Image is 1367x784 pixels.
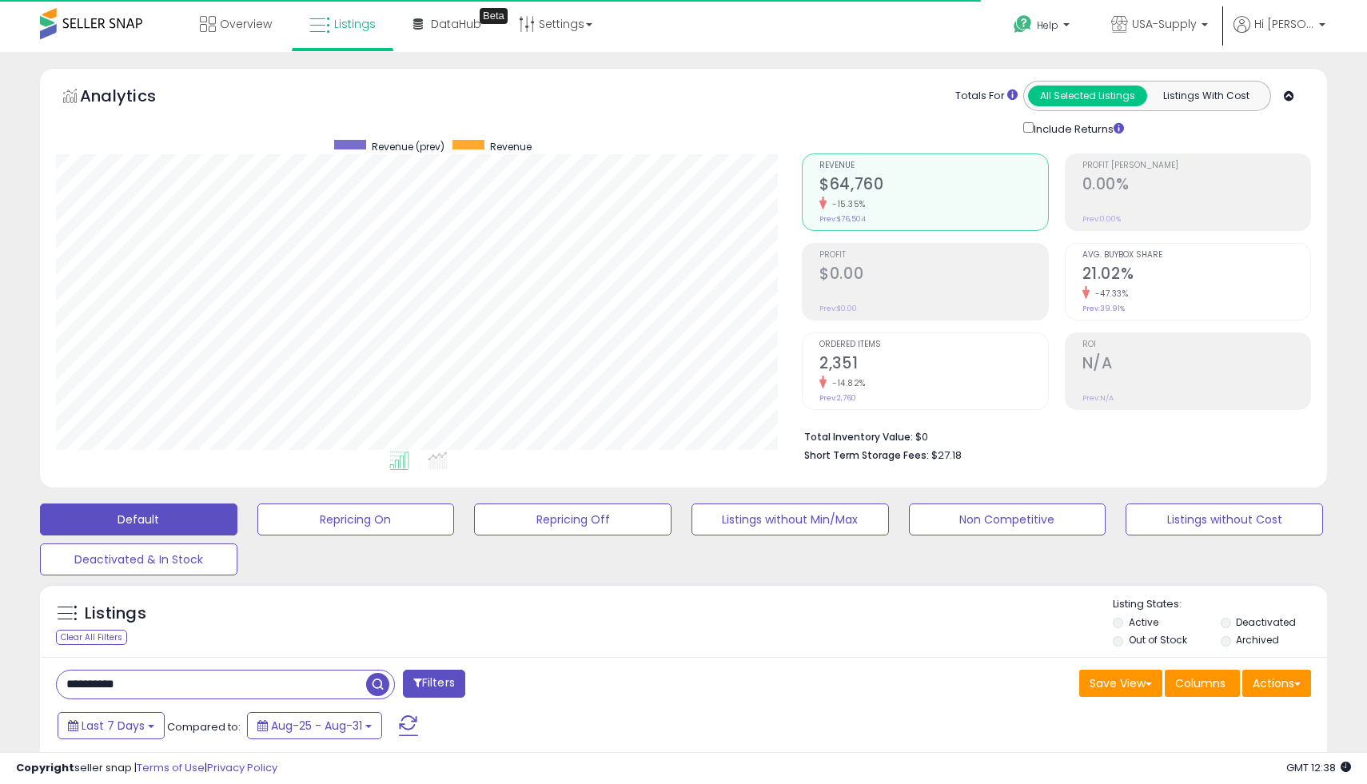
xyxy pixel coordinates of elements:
small: Prev: $0.00 [819,304,857,313]
p: Listing States: [1113,597,1326,612]
label: Deactivated [1236,615,1296,629]
button: All Selected Listings [1028,86,1147,106]
span: USA-Supply [1132,16,1197,32]
span: Overview [220,16,272,32]
h2: 0.00% [1082,175,1310,197]
label: Out of Stock [1129,633,1187,647]
small: Prev: 0.00% [1082,214,1121,224]
button: Listings without Min/Max [691,503,889,535]
button: Default [40,503,237,535]
button: Listings without Cost [1126,503,1323,535]
h2: 21.02% [1082,265,1310,286]
span: Profit [819,251,1047,260]
div: Tooltip anchor [480,8,508,24]
div: seller snap | | [16,761,277,776]
button: Listings With Cost [1146,86,1265,106]
span: Profit [PERSON_NAME] [1082,161,1310,170]
span: 2025-09-9 12:38 GMT [1286,760,1351,775]
small: Prev: 39.91% [1082,304,1125,313]
span: Help [1037,18,1058,32]
span: $27.18 [931,448,962,463]
span: ROI [1082,340,1310,349]
span: Revenue [819,161,1047,170]
small: Prev: $76,504 [819,214,866,224]
div: Clear All Filters [56,630,127,645]
b: Short Term Storage Fees: [804,448,929,462]
h2: $0.00 [819,265,1047,286]
h5: Analytics [80,85,187,111]
a: Privacy Policy [207,760,277,775]
button: Actions [1242,670,1311,697]
button: Columns [1165,670,1240,697]
h5: Listings [85,603,146,625]
span: Columns [1175,675,1226,691]
button: Filters [403,670,465,698]
span: DataHub [431,16,481,32]
button: Save View [1079,670,1162,697]
a: Terms of Use [137,760,205,775]
button: Repricing Off [474,503,672,535]
i: Get Help [1013,14,1033,34]
div: Include Returns [1011,119,1143,137]
a: Hi [PERSON_NAME] [1233,16,1325,52]
button: Non Competitive [909,503,1106,535]
button: Last 7 Days [58,712,165,739]
small: -15.35% [827,198,866,210]
small: -14.82% [827,377,866,389]
h2: N/A [1082,354,1310,376]
span: Revenue [490,140,532,153]
span: Avg. Buybox Share [1082,251,1310,260]
div: Totals For [955,89,1018,104]
span: Listings [334,16,376,32]
small: Prev: 2,760 [819,393,856,403]
h2: $64,760 [819,175,1047,197]
b: Total Inventory Value: [804,430,913,444]
strong: Copyright [16,760,74,775]
small: -47.33% [1090,288,1129,300]
li: $0 [804,426,1299,445]
span: Revenue (prev) [372,140,444,153]
h2: 2,351 [819,354,1047,376]
span: Compared to: [167,719,241,734]
label: Active [1129,615,1158,629]
button: Aug-25 - Aug-31 [247,712,382,739]
span: Ordered Items [819,340,1047,349]
span: Aug-25 - Aug-31 [271,718,362,734]
span: Last 7 Days [82,718,145,734]
button: Repricing On [257,503,455,535]
a: Help [1001,2,1086,52]
label: Archived [1236,633,1279,647]
button: Deactivated & In Stock [40,543,237,575]
small: Prev: N/A [1082,393,1114,403]
span: Hi [PERSON_NAME] [1254,16,1314,32]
